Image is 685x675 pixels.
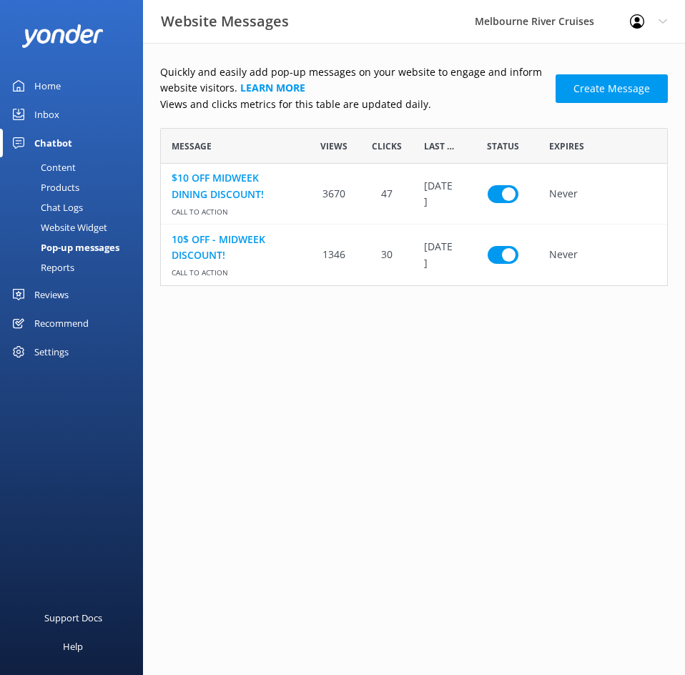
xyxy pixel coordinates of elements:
div: Chatbot [34,129,72,157]
a: Reports [9,257,143,277]
img: yonder-white-logo.png [21,24,104,48]
a: Products [9,177,143,197]
div: Support Docs [44,603,102,632]
div: Inbox [34,100,59,129]
div: grid [160,164,668,285]
span: Message [172,139,212,153]
div: Products [9,177,79,197]
div: Content [9,157,76,177]
p: Views and clicks metrics for this table are updated daily. [160,97,547,112]
div: 3670 [307,164,360,225]
a: Chat Logs [9,197,143,217]
div: Home [34,72,61,100]
a: Pop-up messages [9,237,143,257]
div: 30 [360,225,414,285]
a: Create Message [556,74,668,103]
span: Last updated [424,139,456,153]
div: Never [538,225,667,285]
span: Views [320,139,348,153]
div: Help [63,632,83,661]
div: 05 Sep 2025 [413,164,467,225]
div: 1346 [307,225,360,285]
div: Chat Logs [9,197,83,217]
div: Reports [9,257,74,277]
div: Settings [34,337,69,366]
span: Call to action [172,202,296,217]
span: Call to action [172,264,296,279]
span: Clicks [372,139,402,153]
div: Reviews [34,280,69,309]
span: Expires [549,139,584,153]
div: Website Widget [9,217,107,237]
div: Never [538,164,667,225]
div: 03 Sep 2025 [413,225,467,285]
div: Pop-up messages [9,237,119,257]
a: Website Widget [9,217,143,237]
div: row [160,164,668,225]
a: 10$ OFF - MIDWEEK DISCOUNT! [172,232,296,264]
a: Content [9,157,143,177]
div: Recommend [34,309,89,337]
p: Quickly and easily add pop-up messages on your website to engage and inform website visitors. [160,64,547,97]
a: $10 OFF MIDWEEK DINING DISCOUNT! [172,170,296,202]
div: row [160,225,668,285]
a: Learn more [240,81,305,94]
div: 47 [360,164,414,225]
h3: Website Messages [161,10,289,33]
span: Status [487,139,519,153]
